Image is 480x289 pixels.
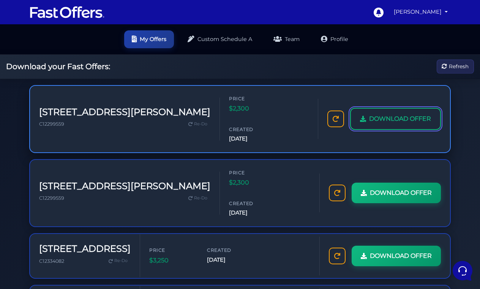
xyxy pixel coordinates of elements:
span: [DATE] [229,134,275,143]
a: [PERSON_NAME] [391,5,451,19]
a: Team [266,30,307,48]
span: C12299559 [39,195,64,201]
a: Custom Schedule A [180,30,260,48]
a: DOWNLOAD OFFER [352,246,441,266]
p: Help [118,230,128,237]
a: Re-Do [185,119,210,129]
span: DOWNLOAD OFFER [369,114,431,124]
p: 2mo ago [121,55,140,62]
span: Created [229,200,275,207]
span: C12299559 [39,121,64,127]
span: Created [229,126,275,133]
p: Messages [65,230,87,237]
button: Start a Conversation [12,77,140,93]
span: Re-Do [114,257,128,264]
span: Created [207,246,253,254]
a: DOWNLOAD OFFER [350,108,441,130]
button: Messages [53,219,99,237]
a: DOWNLOAD OFFER [352,183,441,203]
span: Refresh [449,62,469,71]
a: My Offers [124,30,174,48]
span: [DATE] [229,208,275,217]
h3: [STREET_ADDRESS] [39,243,131,254]
iframe: Customerly Messenger Launcher [451,259,474,282]
p: You can remove the recommendation guide from the PDF offer by editing the PDF after you've genera... [32,64,117,71]
p: Home [23,230,36,237]
img: dark [12,55,27,71]
h2: Hello [PERSON_NAME] 👋 [6,6,128,30]
button: Refresh [437,60,474,74]
span: Find an Answer [12,108,52,114]
span: Price [229,95,275,102]
span: $2,300 [229,104,275,114]
h3: [STREET_ADDRESS][PERSON_NAME] [39,181,210,192]
a: Re-Do [185,193,210,203]
input: Search for an Article... [17,124,124,132]
span: Re-Do [194,121,207,128]
span: Aura [32,55,117,62]
span: DOWNLOAD OFFER [370,188,432,198]
span: Start a Conversation [55,82,106,88]
a: Re-Do [106,256,131,266]
a: AuraYou can remove the recommendation guide from the PDF offer by editing the PDF after you've ge... [9,52,143,74]
h3: [STREET_ADDRESS][PERSON_NAME] [39,107,210,118]
span: $3,250 [149,256,195,265]
button: Home [6,219,53,237]
a: Profile [313,30,356,48]
span: Price [229,169,275,176]
span: Your Conversations [12,43,62,49]
h2: Download your Fast Offers: [6,62,110,71]
span: Price [149,246,195,254]
span: Re-Do [194,195,207,202]
span: DOWNLOAD OFFER [370,251,432,261]
button: Help [99,219,146,237]
span: [DATE] [207,256,253,264]
a: See all [123,43,140,49]
span: $2,300 [229,178,275,188]
span: C12334082 [39,258,64,264]
a: Open Help Center [95,108,140,114]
